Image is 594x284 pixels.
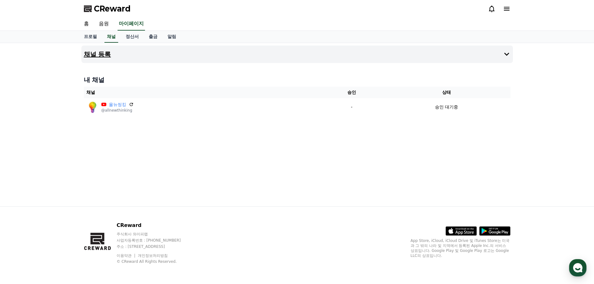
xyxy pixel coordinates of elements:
[94,17,114,31] a: 음원
[41,198,80,213] a: 대화
[383,87,510,98] th: 상태
[20,207,23,212] span: 홈
[138,253,168,258] a: 개인정보처리방침
[57,207,65,212] span: 대화
[321,87,383,98] th: 승인
[117,232,193,237] p: 주식회사 와이피랩
[117,259,193,264] p: © CReward All Rights Reserved.
[94,4,131,14] span: CReward
[144,31,162,43] a: 출금
[162,31,181,43] a: 알림
[101,108,134,113] p: @allnewthinking
[86,101,99,113] img: 올뉴씽킹
[84,87,321,98] th: 채널
[323,104,380,110] p: -
[2,198,41,213] a: 홈
[117,238,193,243] p: 사업자등록번호 : [PHONE_NUMBER]
[117,244,193,249] p: 주소 : [STREET_ADDRESS]
[96,207,104,212] span: 설정
[109,101,126,108] a: 올뉴씽킹
[117,222,193,229] p: CReward
[81,46,513,63] button: 채널 등록
[411,238,510,258] p: App Store, iCloud, iCloud Drive 및 iTunes Store는 미국과 그 밖의 나라 및 지역에서 등록된 Apple Inc.의 서비스 상표입니다. Goo...
[84,4,131,14] a: CReward
[435,104,458,110] p: 승인 대기중
[84,75,510,84] h4: 내 채널
[84,51,111,58] h4: 채널 등록
[118,17,145,31] a: 마이페이지
[104,31,118,43] a: 채널
[79,17,94,31] a: 홈
[121,31,144,43] a: 정산서
[80,198,120,213] a: 설정
[117,253,136,258] a: 이용약관
[79,31,102,43] a: 프로필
